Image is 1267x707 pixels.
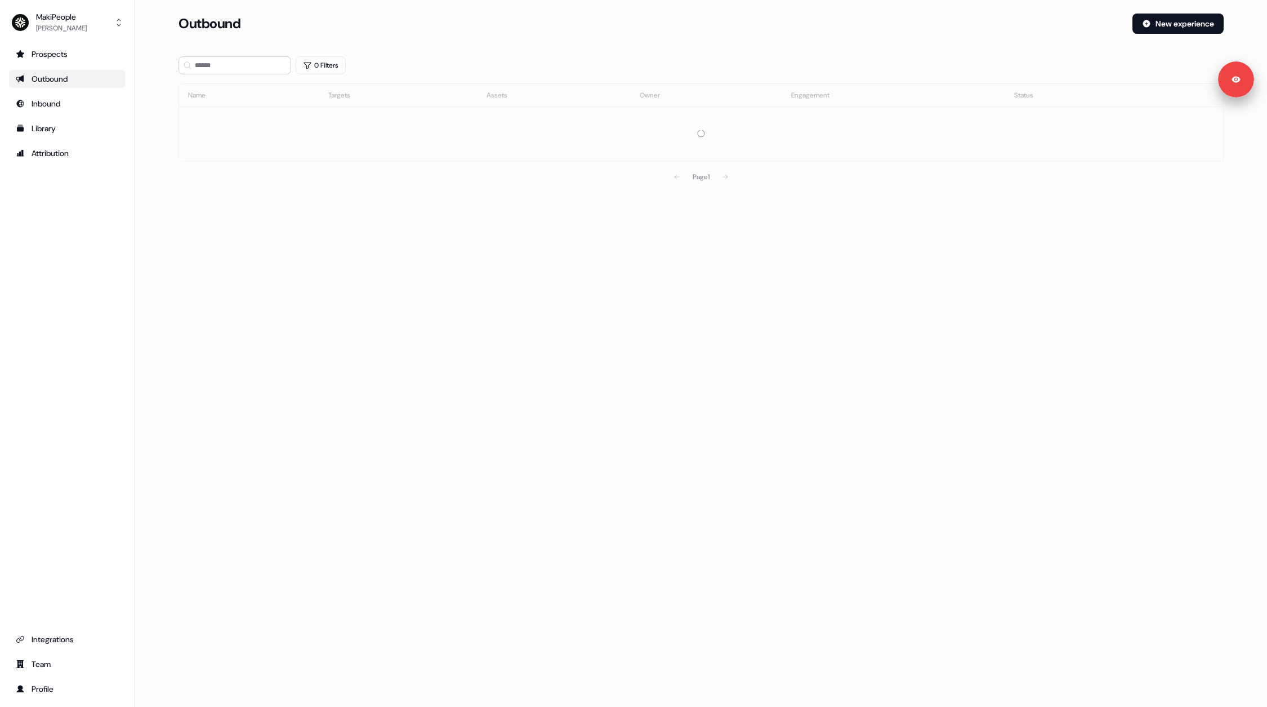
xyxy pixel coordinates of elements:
a: Go to integrations [9,630,126,648]
a: Go to prospects [9,45,126,63]
a: Go to templates [9,119,126,137]
div: Inbound [16,98,119,109]
div: Integrations [16,634,119,645]
a: Go to attribution [9,144,126,162]
h3: Outbound [179,15,240,32]
div: Prospects [16,48,119,60]
button: MakiPeople[PERSON_NAME] [9,9,126,36]
a: Go to profile [9,680,126,698]
div: MakiPeople [36,11,87,23]
a: Go to team [9,655,126,673]
div: Profile [16,683,119,695]
div: Outbound [16,73,119,85]
div: Library [16,123,119,134]
button: New experience [1132,14,1224,34]
a: Go to outbound experience [9,70,126,88]
div: [PERSON_NAME] [36,23,87,34]
button: 0 Filters [296,56,346,74]
div: Attribution [16,148,119,159]
div: Team [16,659,119,670]
a: Go to Inbound [9,95,126,113]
